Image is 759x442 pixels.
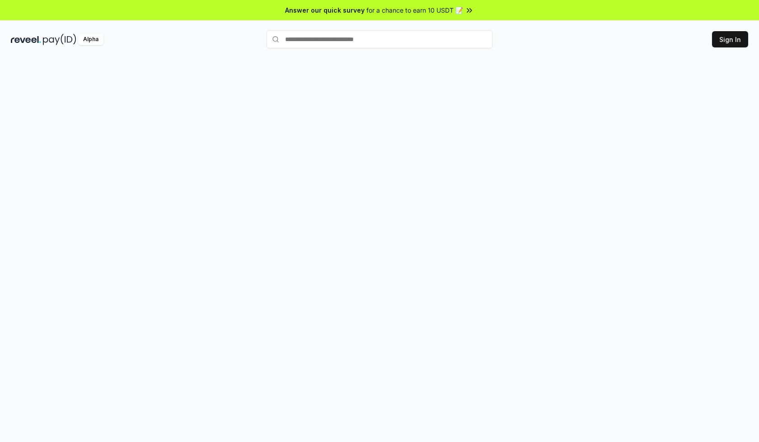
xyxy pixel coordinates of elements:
[366,5,463,15] span: for a chance to earn 10 USDT 📝
[11,34,41,45] img: reveel_dark
[43,34,76,45] img: pay_id
[285,5,365,15] span: Answer our quick survey
[712,31,748,47] button: Sign In
[78,34,103,45] div: Alpha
